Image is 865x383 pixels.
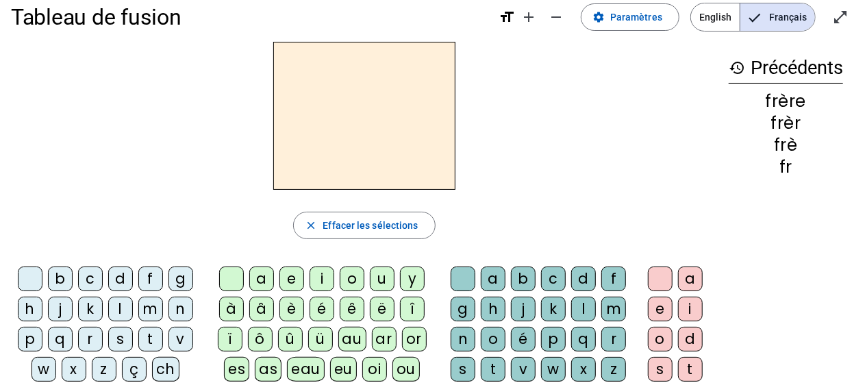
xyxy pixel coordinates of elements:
div: ch [152,357,179,382]
div: h [18,297,42,321]
div: é [310,297,334,321]
div: o [481,327,505,351]
div: k [78,297,103,321]
div: ou [392,357,420,382]
div: è [279,297,304,321]
mat-icon: settings [592,11,605,23]
button: Diminuer la taille de la police [542,3,570,31]
div: ô [248,327,273,351]
div: o [648,327,673,351]
div: t [678,357,703,382]
div: q [48,327,73,351]
div: v [511,357,536,382]
div: a [678,267,703,291]
span: Paramètres [610,9,662,25]
div: or [402,327,427,351]
div: r [601,327,626,351]
mat-icon: format_size [499,9,515,25]
div: ç [122,357,147,382]
div: s [648,357,673,382]
div: fr [729,159,843,175]
mat-icon: add [521,9,537,25]
div: a [481,267,505,291]
div: é [511,327,536,351]
mat-icon: open_in_full [832,9,849,25]
div: t [138,327,163,351]
div: v [168,327,193,351]
div: frère [729,93,843,110]
div: es [224,357,249,382]
div: l [108,297,133,321]
div: as [255,357,281,382]
div: y [400,267,425,291]
div: d [108,267,133,291]
div: k [541,297,566,321]
div: eu [330,357,357,382]
div: c [541,267,566,291]
div: c [78,267,103,291]
div: d [571,267,596,291]
div: oi [362,357,387,382]
h3: Précédents [729,53,843,84]
div: x [571,357,596,382]
div: z [92,357,116,382]
div: o [340,267,364,291]
div: ü [308,327,333,351]
button: Augmenter la taille de la police [515,3,542,31]
div: ê [340,297,364,321]
div: g [451,297,475,321]
div: q [571,327,596,351]
div: ar [372,327,397,351]
div: m [138,297,163,321]
div: b [511,267,536,291]
div: n [168,297,193,321]
div: b [48,267,73,291]
div: u [370,267,394,291]
mat-icon: remove [548,9,564,25]
div: î [400,297,425,321]
div: p [541,327,566,351]
div: s [108,327,133,351]
div: frè [729,137,843,153]
div: au [338,327,366,351]
div: a [249,267,274,291]
div: d [678,327,703,351]
div: p [18,327,42,351]
div: w [541,357,566,382]
span: Effacer les sélections [323,217,418,234]
div: e [279,267,304,291]
div: ë [370,297,394,321]
div: eau [287,357,325,382]
div: â [249,297,274,321]
div: j [48,297,73,321]
div: i [310,267,334,291]
div: à [219,297,244,321]
div: w [32,357,56,382]
div: h [481,297,505,321]
div: s [451,357,475,382]
div: f [601,267,626,291]
div: j [511,297,536,321]
div: û [278,327,303,351]
span: English [691,3,740,31]
div: ï [218,327,242,351]
div: e [648,297,673,321]
div: m [601,297,626,321]
div: frèr [729,115,843,132]
div: x [62,357,86,382]
button: Effacer les sélections [293,212,435,239]
div: l [571,297,596,321]
mat-icon: history [729,60,745,76]
button: Paramètres [581,3,679,31]
div: g [168,267,193,291]
div: i [678,297,703,321]
div: t [481,357,505,382]
div: z [601,357,626,382]
span: Français [740,3,815,31]
div: r [78,327,103,351]
div: f [138,267,163,291]
mat-button-toggle-group: Language selection [690,3,816,32]
div: n [451,327,475,351]
button: Entrer en plein écran [827,3,854,31]
mat-icon: close [305,219,317,232]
